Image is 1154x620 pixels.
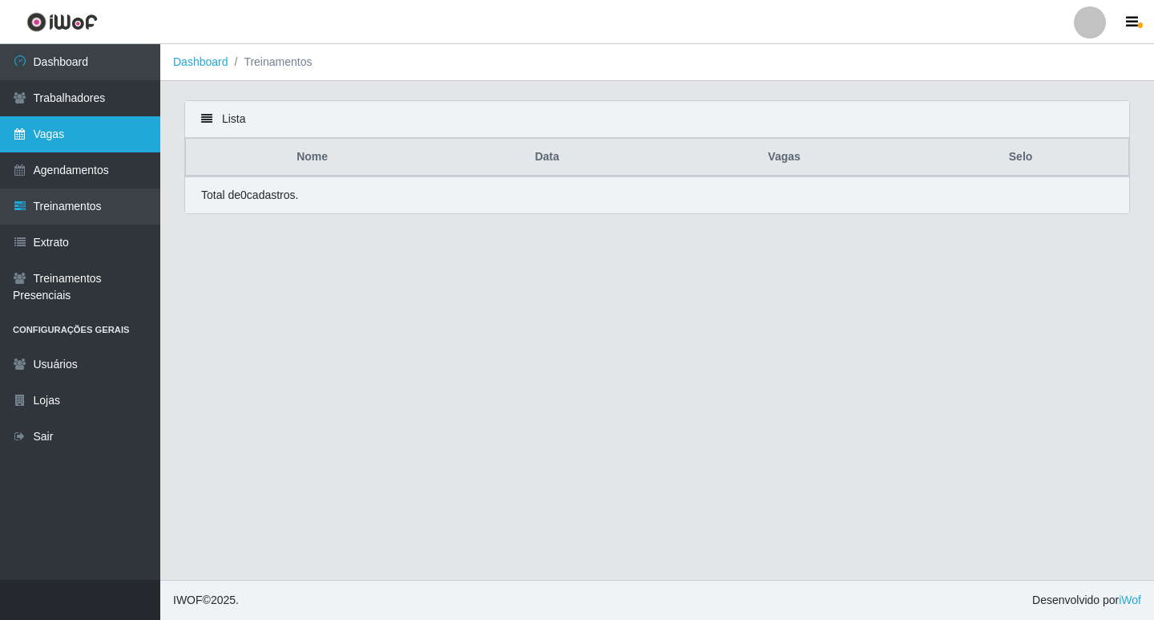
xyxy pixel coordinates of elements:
a: iWof [1119,594,1141,606]
a: Dashboard [173,55,228,68]
nav: breadcrumb [160,44,1154,81]
th: Vagas [656,139,913,176]
span: © 2025 . [173,592,239,609]
p: Total de 0 cadastros. [201,187,298,204]
span: Desenvolvido por [1032,592,1141,609]
th: Nome [186,139,439,176]
span: IWOF [173,594,203,606]
th: Data [438,139,656,176]
th: Selo [913,139,1128,176]
img: CoreUI Logo [26,12,98,32]
li: Treinamentos [228,54,313,71]
div: Lista [185,101,1129,138]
